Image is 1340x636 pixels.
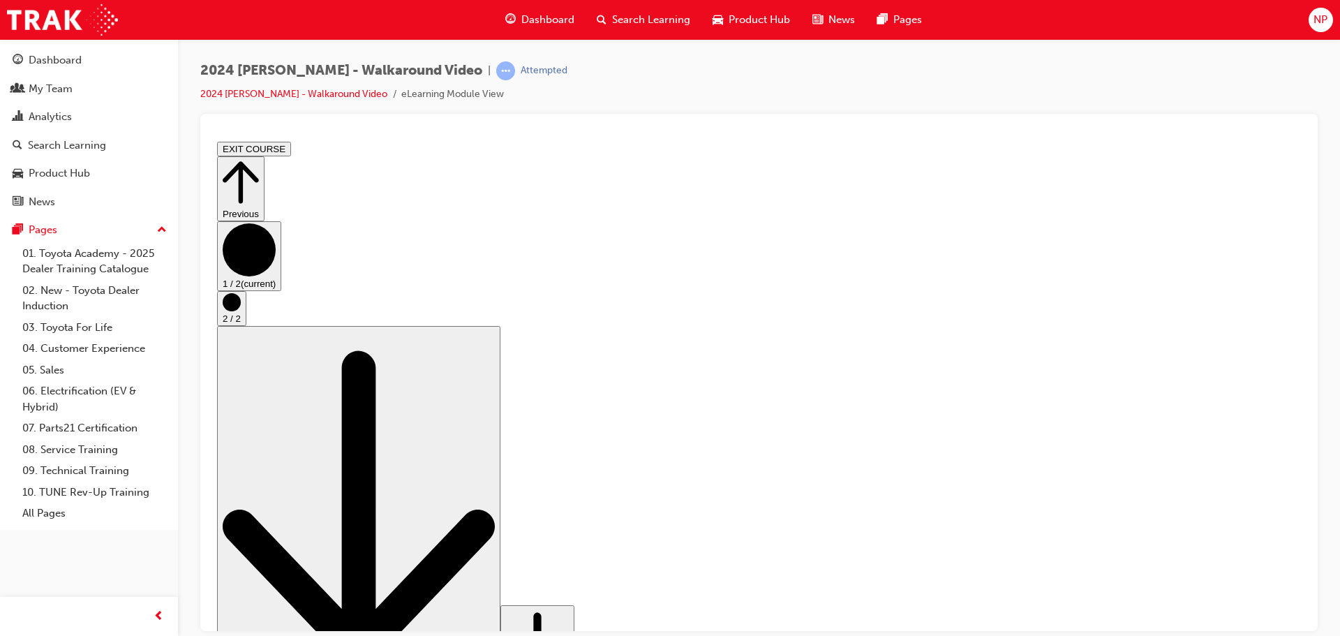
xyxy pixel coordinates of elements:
div: Product Hub [29,165,90,182]
div: My Team [29,81,73,97]
button: Pages [6,217,172,243]
button: 2 / 2 [6,155,35,190]
a: pages-iconPages [866,6,933,34]
span: 2024 [PERSON_NAME] - Walkaround Video [200,63,482,79]
button: NP [1309,8,1333,32]
a: 03. Toyota For Life [17,317,172,339]
span: pages-icon [877,11,888,29]
span: prev-icon [154,608,164,626]
span: Previous [11,73,47,83]
a: Product Hub [6,161,172,186]
span: 2 / 2 [11,177,29,188]
span: Dashboard [521,12,574,28]
a: 08. Service Training [17,439,172,461]
span: search-icon [13,140,22,152]
a: car-iconProduct Hub [701,6,801,34]
span: people-icon [13,83,23,96]
a: 10. TUNE Rev-Up Training [17,482,172,503]
a: All Pages [17,503,172,524]
div: Step controls [6,20,1089,570]
button: EXIT COURSE [6,6,80,20]
a: News [6,189,172,215]
a: 01. Toyota Academy - 2025 Dealer Training Catalogue [17,243,172,280]
a: 09. Technical Training [17,460,172,482]
span: | [488,63,491,79]
div: Dashboard [29,52,82,68]
a: 04. Customer Experience [17,338,172,360]
span: news-icon [13,196,23,209]
button: DashboardMy TeamAnalyticsSearch LearningProduct HubNews [6,45,172,217]
span: 1 / 2 [11,142,29,153]
span: Search Learning [612,12,690,28]
a: Analytics [6,104,172,130]
img: Trak [7,4,118,36]
button: 1 / 2(current) [6,85,70,155]
span: Product Hub [729,12,790,28]
span: pages-icon [13,224,23,237]
button: Previous [6,20,53,85]
div: Attempted [521,64,567,77]
span: learningRecordVerb_ATTEMPT-icon [496,61,515,80]
span: (current) [29,142,64,153]
a: 06. Electrification (EV & Hybrid) [17,380,172,417]
span: car-icon [13,168,23,180]
span: Pages [893,12,922,28]
li: eLearning Module View [401,87,504,103]
span: News [828,12,855,28]
div: Pages [29,222,57,238]
a: 07. Parts21 Certification [17,417,172,439]
a: search-iconSearch Learning [586,6,701,34]
span: car-icon [713,11,723,29]
div: News [29,194,55,210]
span: search-icon [597,11,606,29]
span: chart-icon [13,111,23,124]
a: 02. New - Toyota Dealer Induction [17,280,172,317]
span: NP [1313,12,1327,28]
span: up-icon [157,221,167,239]
a: Search Learning [6,133,172,158]
a: guage-iconDashboard [494,6,586,34]
span: guage-icon [505,11,516,29]
a: news-iconNews [801,6,866,34]
span: news-icon [812,11,823,29]
a: 2024 [PERSON_NAME] - Walkaround Video [200,88,387,100]
span: guage-icon [13,54,23,67]
a: 05. Sales [17,360,172,381]
div: Search Learning [28,138,106,154]
a: My Team [6,76,172,102]
a: Dashboard [6,47,172,73]
div: Analytics [29,109,72,125]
